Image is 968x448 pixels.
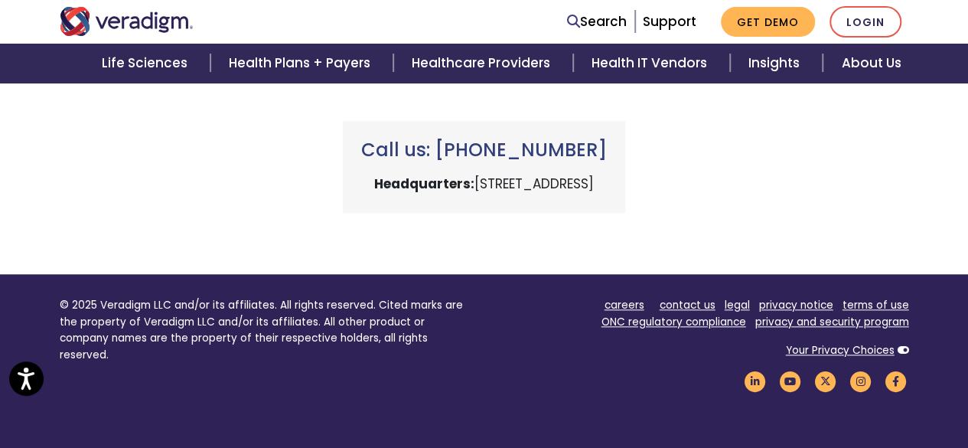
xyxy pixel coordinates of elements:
[759,298,833,312] a: privacy notice
[361,139,607,162] h3: Call us: [PHONE_NUMBER]
[643,12,696,31] a: Support
[786,343,895,358] a: Your Privacy Choices
[742,374,768,388] a: Veradigm LinkedIn Link
[843,298,909,312] a: terms of use
[210,44,393,83] a: Health Plans + Payers
[567,11,627,32] a: Search
[393,44,572,83] a: Healthcare Providers
[361,174,607,195] p: [STREET_ADDRESS]
[730,44,823,83] a: Insights
[573,44,730,83] a: Health IT Vendors
[848,374,874,388] a: Veradigm Instagram Link
[777,374,803,388] a: Veradigm YouTube Link
[60,297,473,364] p: © 2025 Veradigm LLC and/or its affiliates. All rights reserved. Cited marks are the property of V...
[755,315,909,329] a: privacy and security program
[721,7,815,37] a: Get Demo
[60,7,194,36] img: Veradigm logo
[601,315,746,329] a: ONC regulatory compliance
[883,374,909,388] a: Veradigm Facebook Link
[660,298,715,312] a: contact us
[605,298,644,312] a: careers
[813,374,839,388] a: Veradigm Twitter Link
[83,44,210,83] a: Life Sciences
[823,44,919,83] a: About Us
[725,298,750,312] a: legal
[374,175,474,193] strong: Headquarters:
[829,6,901,38] a: Login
